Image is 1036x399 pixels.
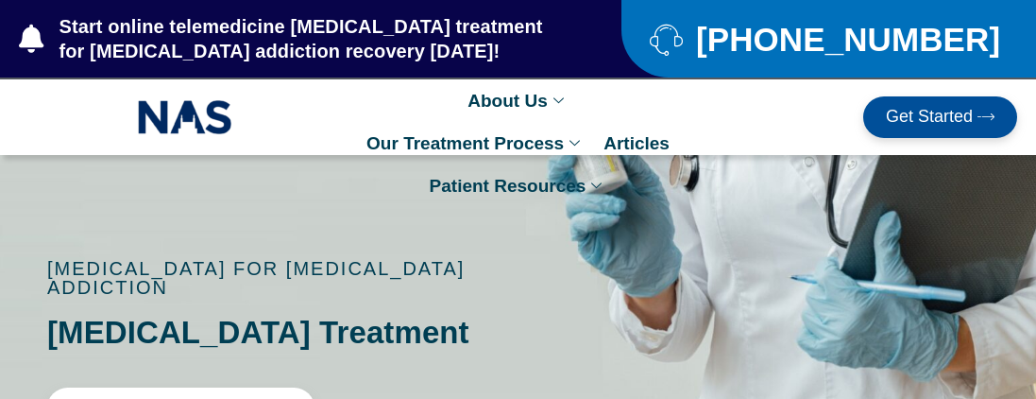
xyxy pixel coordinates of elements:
a: [PHONE_NUMBER] [650,23,989,56]
p: [MEDICAL_DATA] for [MEDICAL_DATA] addiction [47,259,479,297]
a: About Us [458,79,577,122]
span: Start online telemedicine [MEDICAL_DATA] treatment for [MEDICAL_DATA] addiction recovery [DATE]! [55,14,547,63]
img: NAS_email_signature-removebg-preview.png [138,95,232,139]
span: [PHONE_NUMBER] [691,27,1000,51]
a: Patient Resources [420,165,617,207]
a: Get Started [863,96,1017,138]
h1: [MEDICAL_DATA] Treatment [47,316,479,350]
a: Start online telemedicine [MEDICAL_DATA] treatment for [MEDICAL_DATA] addiction recovery [DATE]! [19,14,546,63]
a: Our Treatment Process [357,122,594,165]
span: Get Started [886,108,973,127]
a: Articles [594,122,679,165]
